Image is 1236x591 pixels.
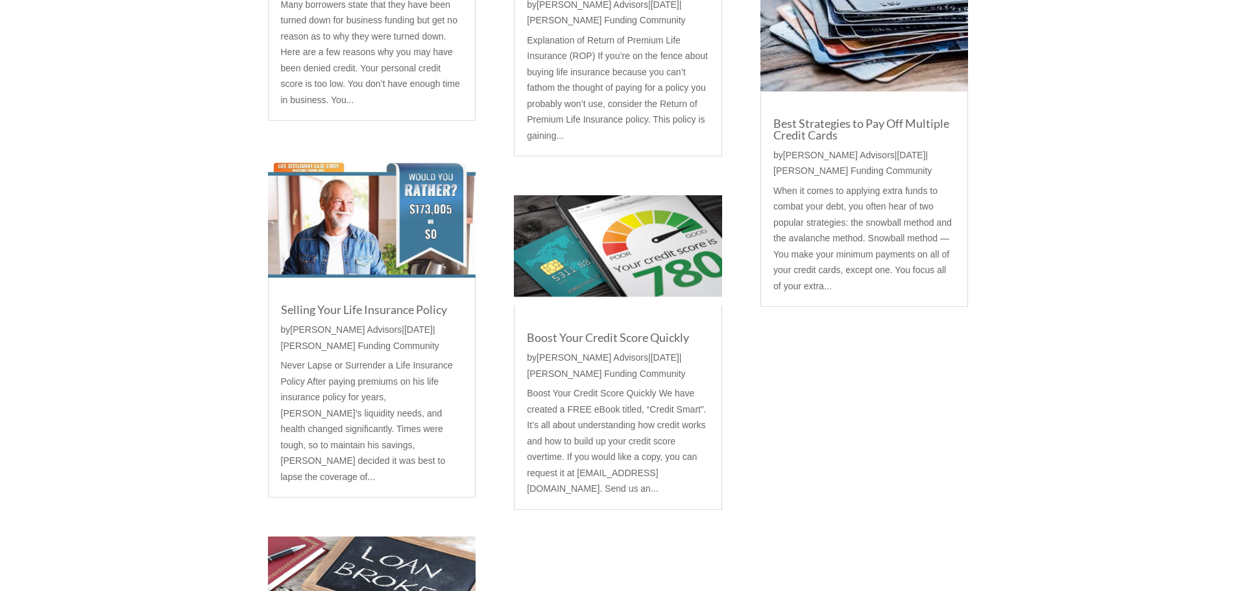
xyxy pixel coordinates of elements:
a: [PERSON_NAME] Advisors [783,150,895,167]
img: Selling Your Life Insurance Policy [268,159,476,278]
p: When it comes to applying extra funds to combat your debt, you often hear of two popular strategi... [773,183,955,295]
img: Boost Your Credit Score Quickly [514,195,721,306]
a: Best Strategies to Pay Off Multiple Credit Cards [773,116,949,149]
span: [DATE] [651,352,679,363]
a: [PERSON_NAME] Funding Community [773,165,932,182]
a: [PERSON_NAME] Funding Community [527,15,685,32]
p: by | | [773,147,955,179]
p: Boost Your Credit Score Quickly We have created a FREE eBook titled, “Credit Smart”. It’s all abo... [527,385,709,497]
p: Never Lapse or Surrender a Life Insurance Policy After paying premiums on his life insurance poli... [281,357,463,485]
span: [DATE] [404,324,433,335]
a: [PERSON_NAME] Funding Community [281,341,439,357]
span: [DATE] [897,150,925,160]
a: Selling Your Life Insurance Policy [281,302,447,323]
p: Explanation of Return of Premium Life Insurance (ROP) If you’re on the fence about buying life in... [527,32,709,144]
p: by | | [281,322,463,354]
a: [PERSON_NAME] Advisors [537,352,648,369]
a: Boost Your Credit Score Quickly [527,330,689,351]
a: [PERSON_NAME] Advisors [290,324,402,341]
a: [PERSON_NAME] Funding Community [527,368,685,385]
p: by | | [527,350,709,381]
